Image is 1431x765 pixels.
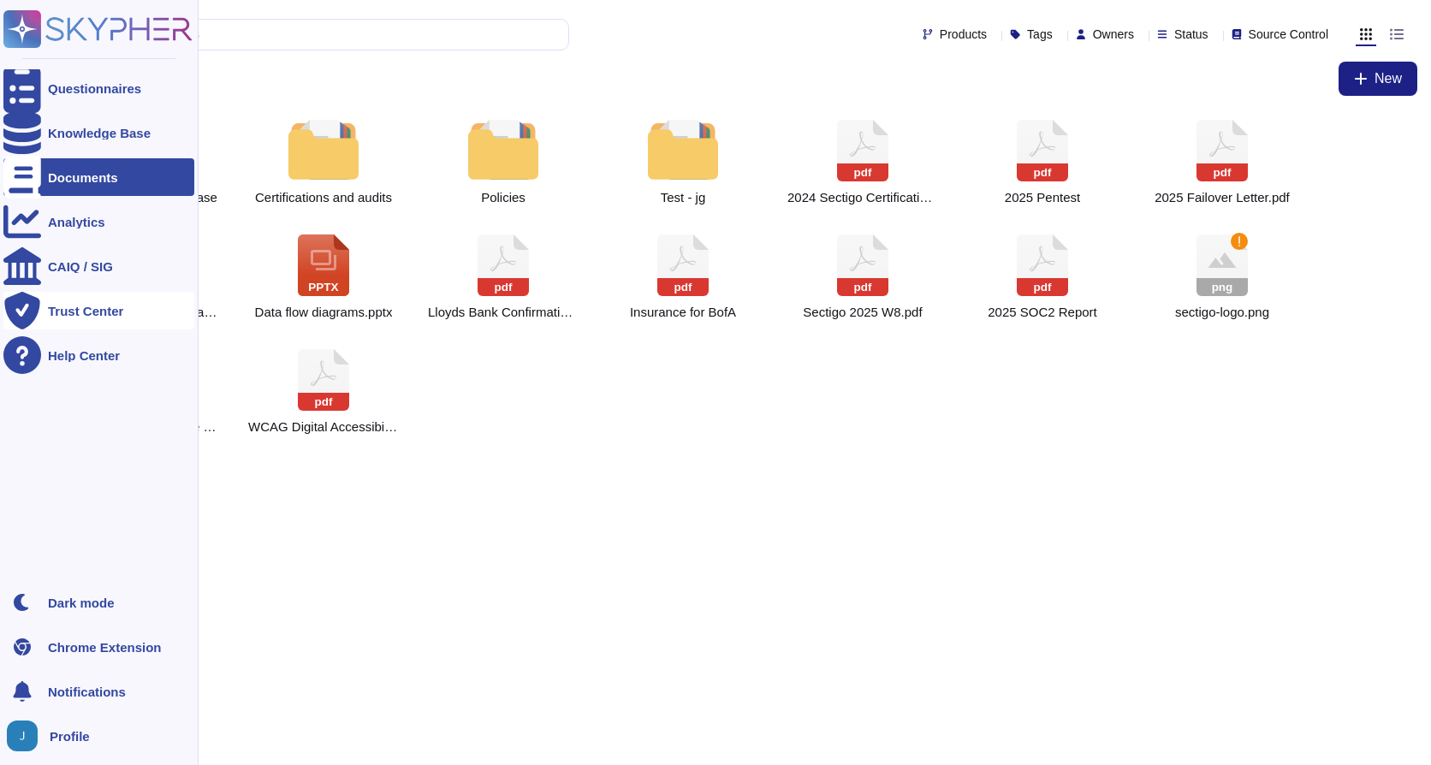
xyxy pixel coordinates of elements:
span: Products [940,28,987,40]
span: Policies [481,190,525,205]
div: CAIQ / SIG [48,260,113,273]
span: Sectigo - Policy Summary_Redacted.pdf [630,305,736,320]
span: 2024 Sectigo Certification Practice Statement.pdf [787,190,938,205]
a: Chrome Extension [3,628,194,666]
span: Profile [50,730,90,743]
span: Data flow diagrams.pptx [255,305,393,320]
input: Search by keywords [68,20,568,50]
span: Source Control [1249,28,1328,40]
div: Trust Center [48,305,123,317]
div: Dark mode [48,596,115,609]
span: 2025 CONFIDENTIAL Internal summary of pentest.pdf [1005,190,1080,205]
a: Help Center [3,336,194,374]
a: CAIQ / SIG [3,247,194,285]
div: Knowledge Base [48,127,151,139]
div: Documents [48,171,118,184]
a: Knowledge Base [3,114,194,151]
button: New [1339,62,1417,96]
span: Sectigo 2025 W8.pdf [803,305,922,320]
div: Analytics [48,216,105,228]
a: Trust Center [3,292,194,329]
span: 2025 Failover Letter.pdf [1155,190,1290,205]
span: Certifications and audits [255,190,392,205]
span: WCAG Digital Accessibility Enhancements.pdf [248,419,399,435]
span: Status [1174,28,1208,40]
div: Help Center [48,349,120,362]
span: New [1375,72,1402,86]
span: Test - jg [661,190,706,205]
img: user [7,721,38,751]
span: Lloyds Bank Confirmation.pdf [428,305,579,320]
span: sectigo-logo.png [1175,305,1269,320]
div: Questionnaires [48,82,141,95]
a: Questionnaires [3,69,194,107]
a: Documents [3,158,194,196]
span: Notifications [48,685,126,698]
a: Analytics [3,203,194,240]
button: user [3,717,50,755]
span: Owners [1093,28,1134,40]
span: Sectigo Limited 2025.03.31 SOC 2 Type 2 Report EV Final SECURED.pdf [988,305,1097,320]
span: Tags [1027,28,1053,40]
div: Chrome Extension [48,641,162,654]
